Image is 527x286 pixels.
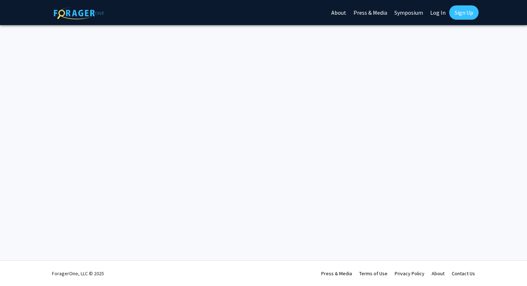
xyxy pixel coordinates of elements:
a: Terms of Use [359,270,388,277]
div: ForagerOne, LLC © 2025 [52,261,104,286]
a: About [432,270,445,277]
a: Privacy Policy [395,270,424,277]
a: Sign Up [449,5,479,20]
img: ForagerOne Logo [54,7,104,19]
a: Contact Us [452,270,475,277]
a: Press & Media [321,270,352,277]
